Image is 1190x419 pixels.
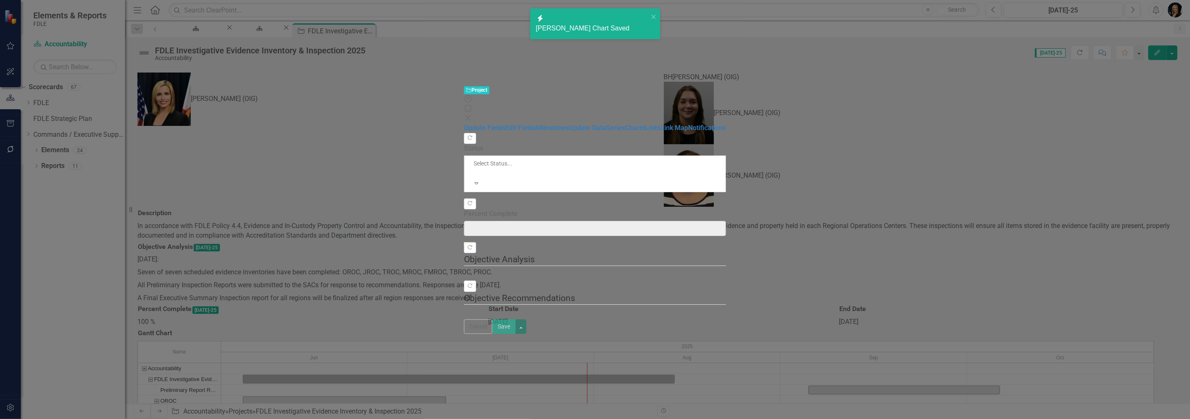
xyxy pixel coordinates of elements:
[492,319,516,334] button: Save
[464,209,726,219] label: Percent Complete
[625,124,645,132] a: Charts
[464,319,492,334] button: Cancel
[606,124,625,132] a: Series
[464,292,726,305] legend: Objective Recommendations
[474,159,716,168] div: Select Status...
[464,86,489,94] span: Project
[464,124,505,132] a: Update Fields
[645,124,661,132] a: Links
[464,144,726,153] label: Status
[569,124,606,132] a: Update Data
[536,24,649,33] div: [PERSON_NAME] Chart Saved
[661,124,688,132] a: Link Map
[464,253,726,266] legend: Objective Analysis
[688,124,726,132] a: Notifications
[651,12,657,21] button: close
[505,124,536,132] a: Edit Fields
[536,124,569,132] a: Milestones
